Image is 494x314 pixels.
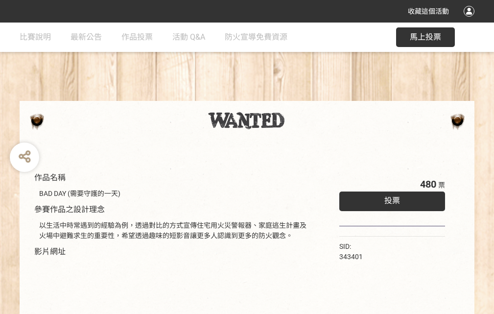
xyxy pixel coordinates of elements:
span: 馬上投票 [410,32,441,42]
span: 作品投票 [121,32,153,42]
span: 收藏這個活動 [408,7,449,15]
a: 作品投票 [121,23,153,52]
span: 投票 [384,196,400,205]
a: 防火宣導免費資源 [225,23,287,52]
div: 以生活中時常遇到的經驗為例，透過對比的方式宣傳住宅用火災警報器、家庭逃生計畫及火場中避難求生的重要性，希望透過趣味的短影音讓更多人認識到更多的防火觀念。 [39,220,310,241]
span: 防火宣導免費資源 [225,32,287,42]
span: SID: 343401 [339,242,363,261]
span: 參賽作品之設計理念 [34,205,105,214]
span: 影片網址 [34,247,66,256]
span: 活動 Q&A [172,32,205,42]
span: 480 [420,178,436,190]
a: 比賽說明 [20,23,51,52]
span: 作品名稱 [34,173,66,182]
iframe: Facebook Share [365,242,414,251]
span: 最新公告 [71,32,102,42]
a: 最新公告 [71,23,102,52]
span: 票 [438,181,445,189]
a: 活動 Q&A [172,23,205,52]
button: 馬上投票 [396,27,455,47]
span: 比賽說明 [20,32,51,42]
div: BAD DAY (需要守護的一天) [39,189,310,199]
